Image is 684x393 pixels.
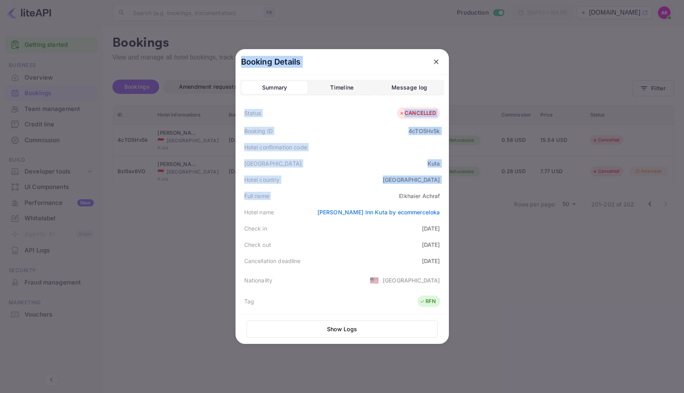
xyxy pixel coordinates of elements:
button: close [429,55,443,69]
div: Nationality [244,276,273,284]
div: Check out [244,240,271,249]
a: [PERSON_NAME] Inn Kuta by ecommerceloka [317,209,440,216]
div: Check in [244,224,267,233]
div: CANCELLED [399,109,436,117]
div: Message log [391,83,427,92]
div: [DATE] [422,224,440,233]
div: Booking ID [244,127,273,135]
button: Show Logs [247,321,438,338]
div: Summary [262,83,287,92]
div: Timeline [330,83,353,92]
div: RFN [420,298,436,305]
div: [DATE] [422,240,440,249]
div: Status [244,109,261,117]
div: Elkhaier Achraf [399,192,440,200]
div: Cancellation deadline [244,257,301,265]
p: Booking Details [241,56,301,68]
span: United States [370,273,379,287]
div: Full name [244,192,269,200]
button: Message log [376,81,442,94]
div: 4cTO5Hv5k [408,127,440,135]
div: Hotel confirmation code [244,143,307,151]
div: Hotel name [244,208,274,216]
div: Tag [244,297,254,305]
button: Timeline [309,81,375,94]
div: [DATE] [422,257,440,265]
button: Summary [242,81,308,94]
div: Hotel country [244,176,280,184]
div: [GEOGRAPHIC_DATA] [383,176,440,184]
div: Kuta [427,159,440,168]
div: [GEOGRAPHIC_DATA] [383,276,440,284]
div: [GEOGRAPHIC_DATA] [244,159,302,168]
